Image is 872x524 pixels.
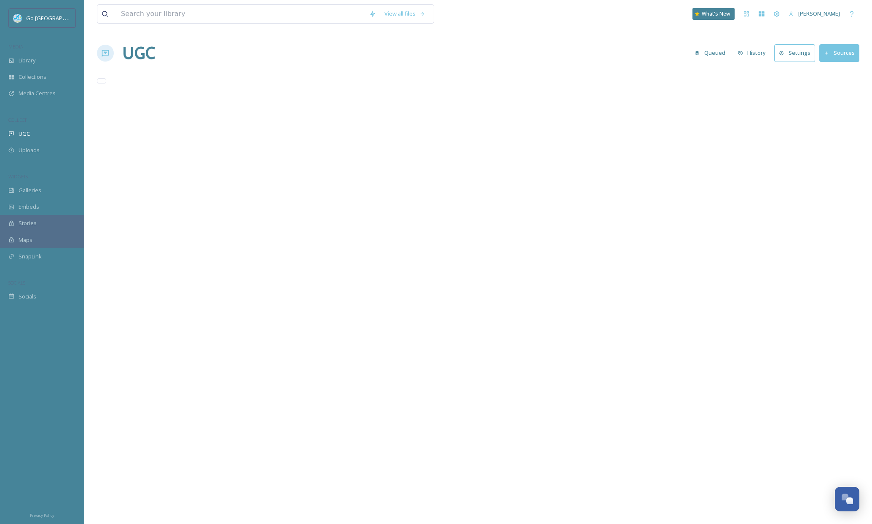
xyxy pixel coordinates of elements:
span: COLLECT [8,117,27,123]
span: Media Centres [19,89,56,97]
img: GoGreatLogo_MISkies_RegionalTrails%20%281%29.png [13,14,22,22]
span: Galleries [19,186,41,194]
button: Queued [690,45,730,61]
a: Privacy Policy [30,510,54,520]
span: Uploads [19,146,40,154]
span: WIDGETS [8,173,28,180]
a: View all files [380,5,429,22]
span: UGC [19,130,30,138]
span: [PERSON_NAME] [798,10,840,17]
input: Search your library [117,5,365,23]
a: History [734,45,775,61]
a: Settings [774,44,819,62]
button: History [734,45,770,61]
span: Embeds [19,203,39,211]
span: Socials [19,293,36,301]
button: Settings [774,44,815,62]
span: MEDIA [8,43,23,50]
a: Queued [690,45,734,61]
a: UGC [122,40,155,66]
span: SOCIALS [8,279,25,286]
span: Privacy Policy [30,513,54,518]
a: [PERSON_NAME] [784,5,844,22]
a: What's New [692,8,735,20]
span: Library [19,56,35,64]
button: Sources [819,44,859,62]
span: Go [GEOGRAPHIC_DATA] [26,14,89,22]
span: SnapLink [19,253,42,261]
span: Stories [19,219,37,227]
span: Collections [19,73,46,81]
span: Maps [19,236,32,244]
button: Open Chat [835,487,859,511]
